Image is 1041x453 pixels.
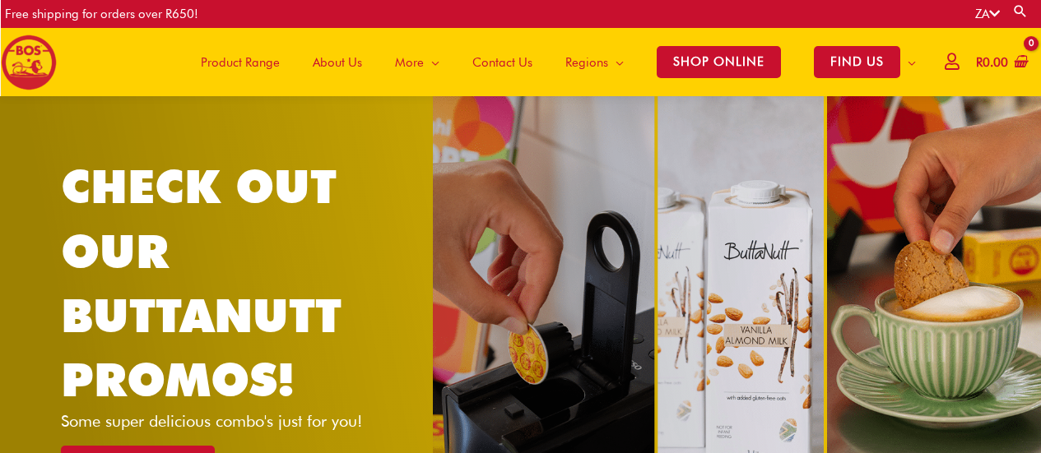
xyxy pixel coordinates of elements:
[61,159,342,407] a: CHECK OUT OUR BUTTANUTT PROMOS!
[1012,3,1029,19] a: Search button
[379,28,456,96] a: More
[814,46,900,78] span: FIND US
[549,28,640,96] a: Regions
[184,28,296,96] a: Product Range
[456,28,549,96] a: Contact Us
[395,38,424,87] span: More
[976,55,1008,70] bdi: 0.00
[973,44,1029,81] a: View Shopping Cart, empty
[296,28,379,96] a: About Us
[565,38,608,87] span: Regions
[201,38,280,87] span: Product Range
[313,38,362,87] span: About Us
[61,413,391,429] p: Some super delicious combo's just for you!
[472,38,532,87] span: Contact Us
[172,28,932,96] nav: Site Navigation
[657,46,781,78] span: SHOP ONLINE
[1,35,57,90] img: BOS logo finals-200px
[975,7,1000,21] a: ZA
[976,55,983,70] span: R
[640,28,797,96] a: SHOP ONLINE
